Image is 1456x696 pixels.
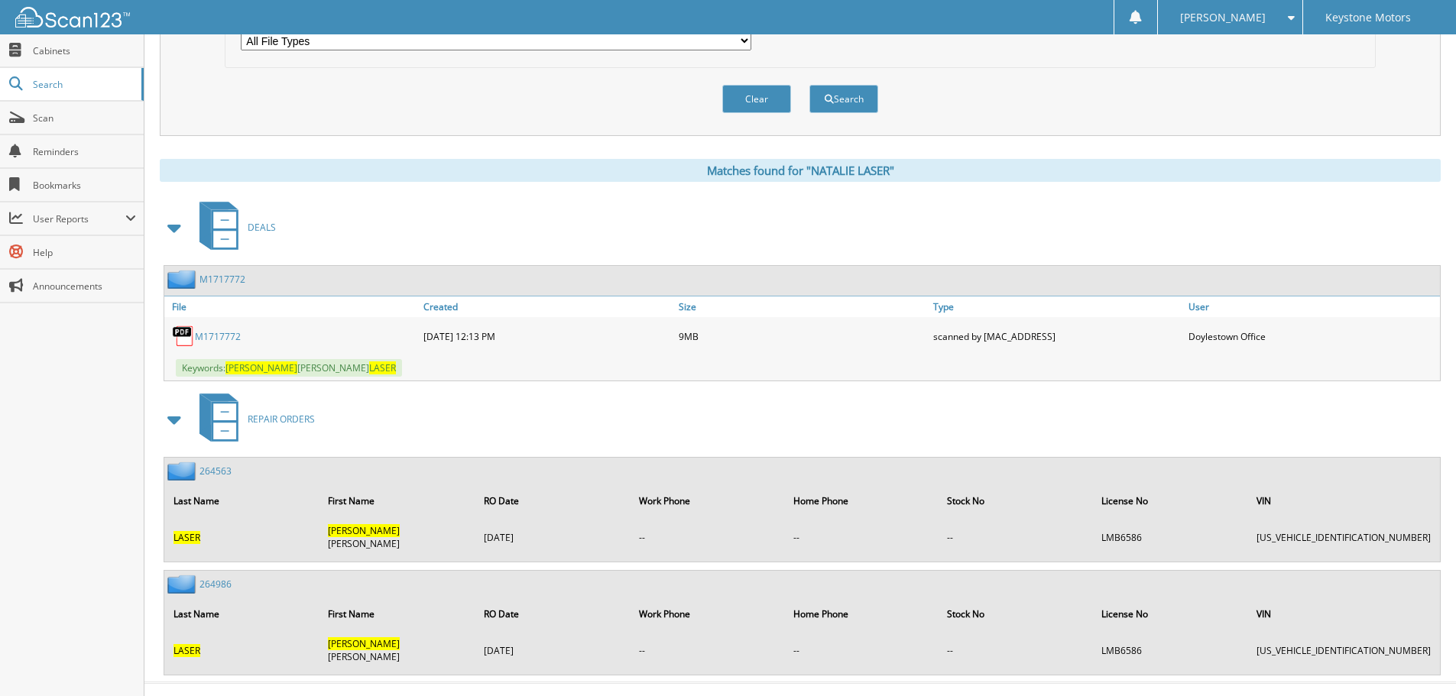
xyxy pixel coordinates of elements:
th: Work Phone [631,598,784,630]
th: License No [1094,598,1247,630]
a: User [1185,296,1440,317]
span: LASER [369,361,396,374]
span: Keystone Motors [1325,13,1411,22]
a: M1717772 [195,330,241,343]
td: -- [631,518,784,556]
span: Help [33,246,136,259]
span: [PERSON_NAME] [225,361,297,374]
span: LASER [173,644,200,657]
td: [DATE] [476,631,629,669]
span: Announcements [33,280,136,293]
img: folder2.png [167,270,199,289]
th: VIN [1249,485,1438,516]
a: Size [675,296,930,317]
button: Search [809,85,878,113]
td: -- [786,518,939,556]
th: License No [1094,485,1247,516]
td: [PERSON_NAME] [320,631,475,669]
span: Bookmarks [33,179,136,192]
td: -- [786,631,939,669]
span: [PERSON_NAME] [1180,13,1266,22]
span: REPAIR ORDERS [248,413,315,426]
span: User Reports [33,212,125,225]
th: First Name [320,598,475,630]
th: Home Phone [786,598,939,630]
td: LMB6586 [1094,518,1247,556]
span: DEALS [248,221,276,234]
div: 9MB [675,321,930,351]
td: [US_VEHICLE_IDENTIFICATION_NUMBER] [1249,518,1438,556]
a: Type [929,296,1185,317]
th: Last Name [166,485,319,516]
span: [PERSON_NAME] [328,637,400,650]
a: 264563 [199,465,232,477]
th: RO Date [476,485,629,516]
span: Reminders [33,145,136,158]
th: RO Date [476,598,629,630]
th: Work Phone [631,485,784,516]
th: Last Name [166,598,319,630]
a: M1717772 [199,273,245,286]
th: Stock No [939,485,1092,516]
div: [DATE] 12:13 PM [420,321,675,351]
td: -- [631,631,784,669]
th: Stock No [939,598,1092,630]
th: VIN [1249,598,1438,630]
span: Cabinets [33,44,136,57]
iframe: Chat Widget [1380,623,1456,696]
span: Scan [33,112,136,125]
a: REPAIR ORDERS [190,389,315,449]
img: PDF.png [172,325,195,348]
img: scan123-logo-white.svg [15,7,130,28]
img: folder2.png [167,461,199,481]
td: LMB6586 [1094,631,1247,669]
span: Search [33,78,134,91]
div: scanned by [MAC_ADDRESS] [929,321,1185,351]
button: Clear [722,85,791,113]
td: [PERSON_NAME] [320,518,475,556]
a: 264986 [199,578,232,591]
span: Keywords: [PERSON_NAME] [176,359,402,377]
th: Home Phone [786,485,939,516]
td: -- [939,518,1092,556]
span: [PERSON_NAME] [328,524,400,537]
td: [US_VEHICLE_IDENTIFICATION_NUMBER] [1249,631,1438,669]
a: Created [420,296,675,317]
th: First Name [320,485,475,516]
img: folder2.png [167,575,199,594]
span: LASER [173,531,200,544]
div: Doylestown Office [1185,321,1440,351]
td: [DATE] [476,518,629,556]
div: Matches found for "NATALIE LASER" [160,159,1441,182]
a: File [164,296,420,317]
a: DEALS [190,197,276,257]
td: -- [939,631,1092,669]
